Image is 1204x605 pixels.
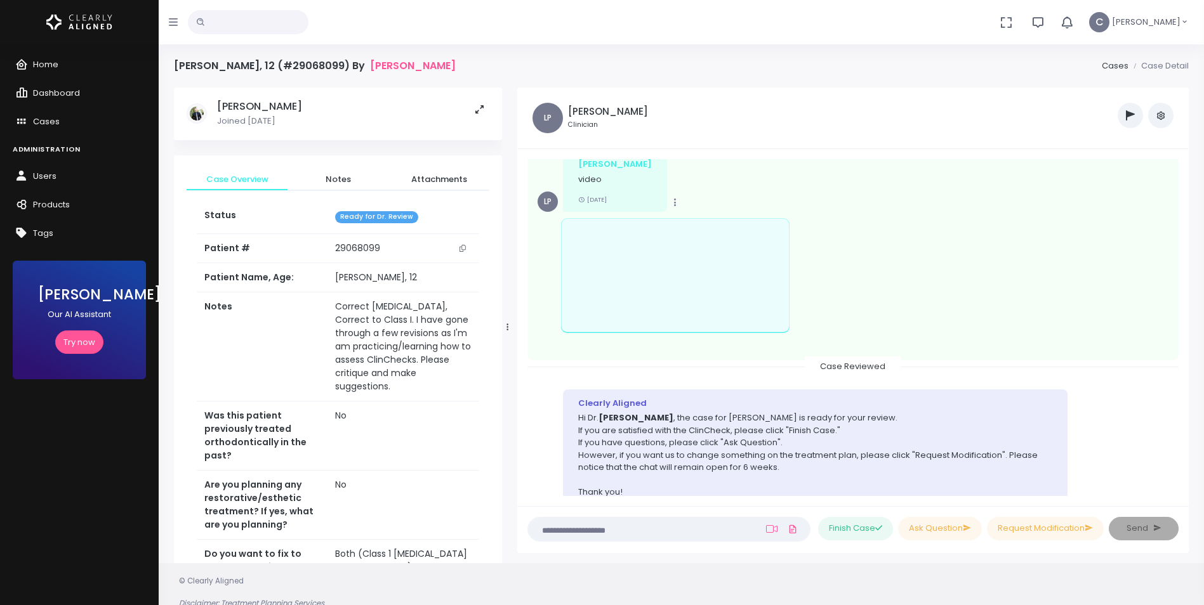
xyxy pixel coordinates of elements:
button: Request Modification [987,517,1104,540]
small: [DATE] [578,195,607,204]
td: 29068099 [327,234,479,263]
p: Our AI Assistant [38,308,121,321]
th: Do you want to fix to Class 1 occlusion? [197,540,327,582]
span: C [1089,12,1109,32]
span: Tags [33,227,53,239]
td: [PERSON_NAME], 12 [327,263,479,292]
h5: [PERSON_NAME] [568,106,648,117]
p: Hi Dr. , the case for [PERSON_NAME] is ready for your review. If you are satisfied with the ClinC... [578,412,1052,498]
h5: [PERSON_NAME] [217,100,302,113]
button: Finish Case [818,517,893,540]
a: Add Files [785,517,800,540]
td: Both (Class 1 [MEDICAL_DATA] & Class 1 Canine) [327,540,479,582]
span: Case Reviewed [805,356,901,376]
span: Home [33,58,58,70]
a: Cases [1102,60,1128,72]
span: Attachments [399,173,479,186]
th: Are you planning any restorative/esthetic treatment? If yes, what are you planning? [197,471,327,540]
span: Notes [298,173,378,186]
td: No [327,471,479,540]
th: Patient # [197,233,327,263]
b: [PERSON_NAME] [599,412,673,424]
div: Clearly Aligned [578,397,1052,410]
small: Clinician [568,120,648,130]
li: Case Detail [1128,60,1189,72]
p: video [578,173,652,186]
div: [PERSON_NAME] [578,158,652,171]
span: Ready for Dr. Review [335,211,418,223]
th: Was this patient previously treated orthodontically in the past? [197,401,327,471]
h4: [PERSON_NAME], 12 (#29068099) By [174,60,456,72]
span: Products [33,198,70,211]
td: Correct [MEDICAL_DATA], Correct to Class I. I have gone through a few revisions as I'm am practic... [327,292,479,401]
div: scrollable content [174,88,502,567]
span: Dashboard [33,87,80,99]
span: [PERSON_NAME] [1112,16,1181,29]
td: No [327,401,479,471]
a: [PERSON_NAME] [370,60,456,72]
th: Notes [197,292,327,401]
img: Logo Horizontal [46,9,112,36]
th: Patient Name, Age: [197,263,327,292]
span: Users [33,170,56,182]
a: Add Loom Video [764,524,780,534]
h3: [PERSON_NAME] [38,286,121,303]
span: LP [538,192,558,212]
th: Status [197,201,327,233]
a: Try now [55,330,103,354]
span: Case Overview [197,173,277,186]
span: LP [533,103,563,133]
p: Joined [DATE] [217,115,302,127]
span: Cases [33,115,60,127]
button: Ask Question [898,517,982,540]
